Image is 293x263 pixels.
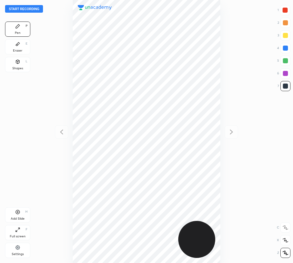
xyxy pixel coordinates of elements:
[278,81,290,91] div: 7
[25,210,27,213] div: H
[277,68,290,78] div: 6
[26,24,27,28] div: P
[13,49,22,52] div: Eraser
[277,248,290,258] div: Z
[278,18,290,28] div: 2
[277,222,290,233] div: C
[278,30,290,41] div: 3
[10,235,26,238] div: Full screen
[78,5,112,10] img: logo.38c385cc.svg
[26,228,27,231] div: F
[12,253,24,256] div: Settings
[5,5,43,13] button: Start recording
[26,60,27,63] div: L
[278,5,290,15] div: 1
[277,43,290,53] div: 4
[15,31,21,34] div: Pen
[277,56,290,66] div: 5
[12,67,23,70] div: Shapes
[277,235,290,245] div: X
[26,42,27,45] div: E
[11,217,25,220] div: Add Slide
